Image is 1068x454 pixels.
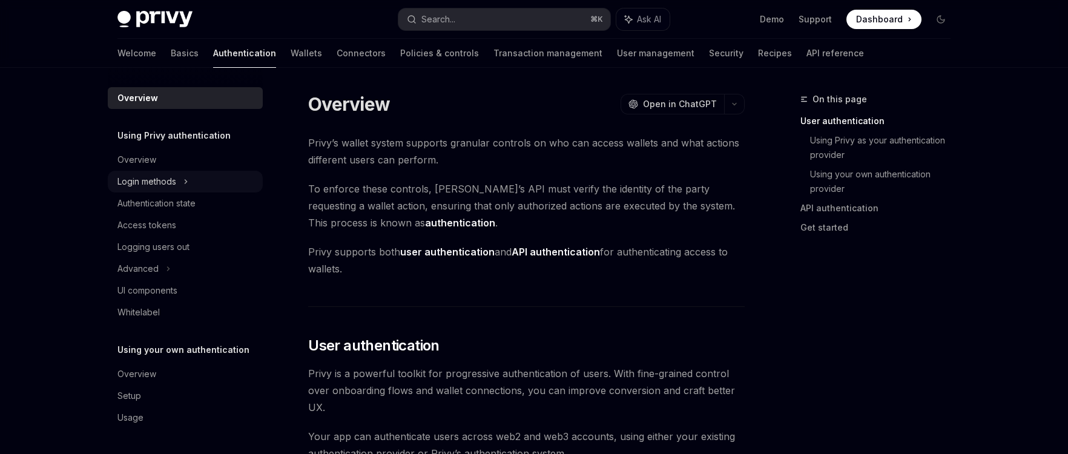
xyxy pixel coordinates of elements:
div: Overview [117,367,156,381]
a: Transaction management [493,39,602,68]
button: Search...⌘K [398,8,610,30]
span: Ask AI [637,13,661,25]
a: Dashboard [846,10,921,29]
a: Overview [108,87,263,109]
strong: user authentication [400,246,495,258]
a: Overview [108,149,263,171]
span: To enforce these controls, [PERSON_NAME]’s API must verify the identity of the party requesting a... [308,180,745,231]
div: Logging users out [117,240,190,254]
a: Authentication [213,39,276,68]
a: Authentication state [108,192,263,214]
div: Usage [117,410,143,425]
span: Privy’s wallet system supports granular controls on who can access wallets and what actions diffe... [308,134,745,168]
a: Using Privy as your authentication provider [810,131,960,165]
div: Overview [117,91,158,105]
a: Whitelabel [108,301,263,323]
img: dark logo [117,11,193,28]
a: API authentication [800,199,960,218]
a: Access tokens [108,214,263,236]
a: Demo [760,13,784,25]
a: Security [709,39,743,68]
h5: Using your own authentication [117,343,249,357]
button: Toggle dark mode [931,10,951,29]
a: Get started [800,218,960,237]
div: Search... [421,12,455,27]
h5: Using Privy authentication [117,128,231,143]
div: Whitelabel [117,305,160,320]
a: Support [799,13,832,25]
a: Using your own authentication provider [810,165,960,199]
a: Basics [171,39,199,68]
a: User management [617,39,694,68]
a: Setup [108,385,263,407]
span: ⌘ K [590,15,603,24]
a: API reference [806,39,864,68]
a: Wallets [291,39,322,68]
button: Ask AI [616,8,670,30]
a: User authentication [800,111,960,131]
span: Privy supports both and for authenticating access to wallets. [308,243,745,277]
span: Dashboard [856,13,903,25]
a: Usage [108,407,263,429]
button: Open in ChatGPT [621,94,724,114]
strong: API authentication [512,246,600,258]
h1: Overview [308,93,390,115]
span: Privy is a powerful toolkit for progressive authentication of users. With fine-grained control ov... [308,365,745,416]
span: User authentication [308,336,440,355]
span: On this page [813,92,867,107]
div: Login methods [117,174,176,189]
div: Overview [117,153,156,167]
span: Open in ChatGPT [643,98,717,110]
strong: authentication [425,217,495,229]
a: Recipes [758,39,792,68]
a: Welcome [117,39,156,68]
a: Connectors [337,39,386,68]
div: Authentication state [117,196,196,211]
a: Overview [108,363,263,385]
div: UI components [117,283,177,298]
a: UI components [108,280,263,301]
div: Advanced [117,262,159,276]
a: Logging users out [108,236,263,258]
div: Access tokens [117,218,176,232]
a: Policies & controls [400,39,479,68]
div: Setup [117,389,141,403]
